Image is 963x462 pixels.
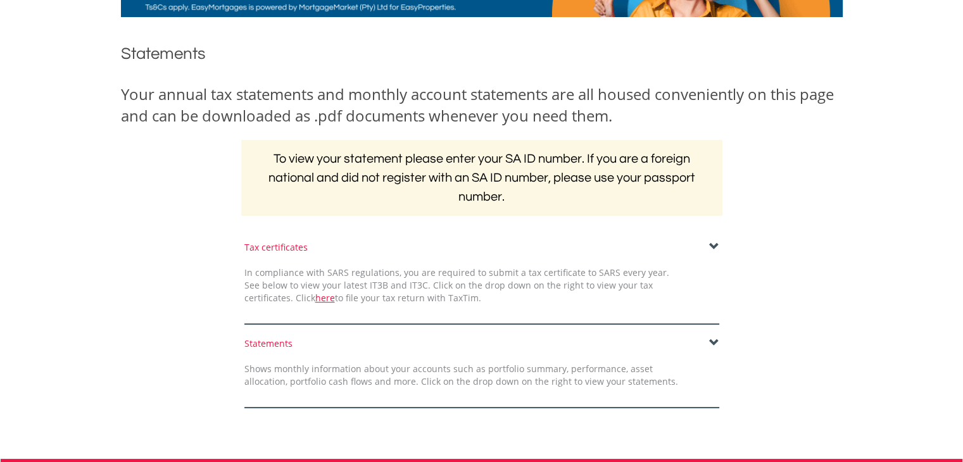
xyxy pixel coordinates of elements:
div: Statements [244,337,719,350]
div: Shows monthly information about your accounts such as portfolio summary, performance, asset alloc... [235,363,688,388]
h2: To view your statement please enter your SA ID number. If you are a foreign national and did not ... [241,140,722,216]
div: Your annual tax statements and monthly account statements are all housed conveniently on this pag... [121,84,843,127]
span: Statements [121,46,206,62]
a: here [315,292,335,304]
span: Click to file your tax return with TaxTim. [296,292,481,304]
span: In compliance with SARS regulations, you are required to submit a tax certificate to SARS every y... [244,266,669,304]
div: Tax certificates [244,241,719,254]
